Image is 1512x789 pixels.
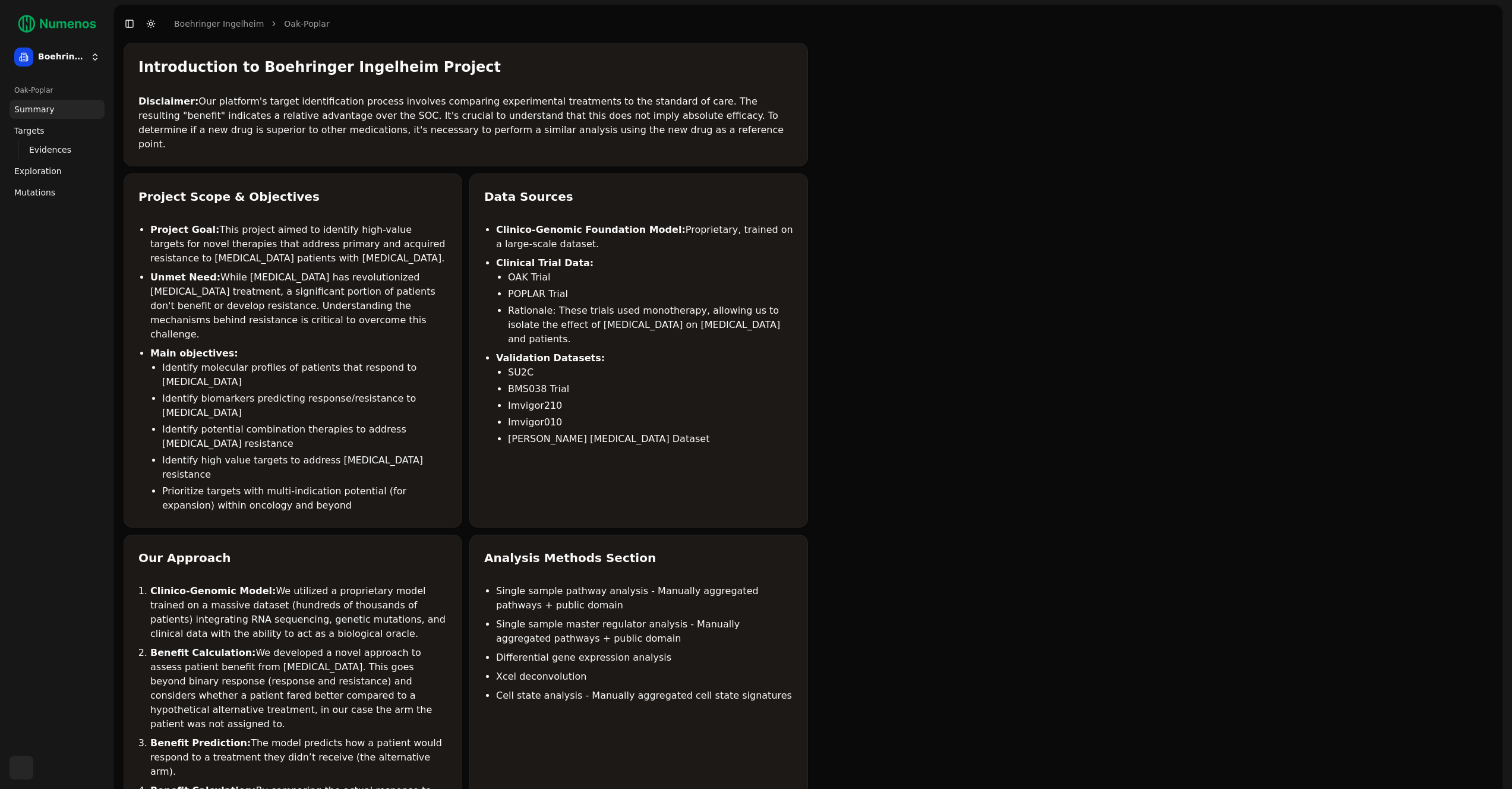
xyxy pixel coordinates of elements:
[150,272,220,283] strong: Unmet Need:
[508,415,793,430] li: Imvigor010
[508,399,793,413] li: Imvigor210
[508,287,793,301] li: POPLAR Trial
[508,432,793,446] li: [PERSON_NAME] [MEDICAL_DATA] Dataset
[150,270,447,342] li: While [MEDICAL_DATA] has revolutionized [MEDICAL_DATA] treatment, a significant portion of patien...
[162,453,447,482] li: Identify high value targets to address [MEDICAL_DATA] resistance
[138,58,793,77] div: Introduction to Boehringer Ingelheim Project
[162,361,447,389] li: Identify molecular profiles of patients that respond to [MEDICAL_DATA]
[138,94,793,152] p: Our platform's target identification process involves comparing experimental treatments to the st...
[24,141,90,158] a: Evidences
[150,585,276,597] strong: Clinico-Genomic Model:
[138,188,447,205] div: Project Scope & Objectives
[150,647,255,658] strong: Benefit Calculation:
[162,484,447,513] li: Prioritize targets with multi-indication potential (for expansion) within oncology and beyond
[174,18,330,30] nav: breadcrumb
[10,100,105,119] a: Summary
[496,352,605,364] strong: Validation Datasets:
[508,270,793,285] li: OAK Trial
[138,96,198,107] strong: Disclaimer:
[174,18,264,30] a: Boehringer Ingelheim
[150,646,447,731] li: We developed a novel approach to assess patient benefit from [MEDICAL_DATA]. This goes beyond bin...
[14,187,55,198] span: Mutations
[496,670,793,684] li: Xcel deconvolution
[496,257,594,269] strong: Clinical Trial Data:
[508,304,793,346] li: Rationale: These trials used monotherapy, allowing us to isolate the effect of [MEDICAL_DATA] on ...
[162,422,447,451] li: Identify potential combination therapies to address [MEDICAL_DATA] resistance
[150,737,251,749] strong: Benefit Prediction:
[10,81,105,100] div: Oak-Poplar
[10,10,105,38] img: Numenos
[508,365,793,380] li: SU2C
[496,223,793,251] li: Proprietary, trained on a large-scale dataset.
[496,689,793,703] li: Cell state analysis - Manually aggregated cell state signatures
[138,550,447,566] div: Our Approach
[10,183,105,202] a: Mutations
[150,224,219,235] strong: Project Goal:
[14,103,55,115] span: Summary
[508,382,793,396] li: BMS038 Trial
[496,584,793,613] li: Single sample pathway analysis - Manually aggregated pathways + public domain
[10,121,105,140] a: Targets
[29,144,71,156] span: Evidences
[10,43,105,71] button: Boehringer Ingelheim
[10,162,105,181] a: Exploration
[484,188,793,205] div: Data Sources
[150,223,447,266] li: This project aimed to identify high-value targets for novel therapies that address primary and ac...
[162,392,447,420] li: Identify biomarkers predicting response/resistance to [MEDICAL_DATA]
[150,348,238,359] strong: Main objectives:
[14,125,45,137] span: Targets
[496,224,686,235] strong: Clinico-Genomic Foundation Model:
[496,617,793,646] li: Single sample master regulator analysis - Manually aggregated pathways + public domain
[496,651,793,665] li: Differential gene expression analysis
[14,165,62,177] span: Exploration
[484,550,793,566] div: Analysis Methods Section
[38,52,86,62] span: Boehringer Ingelheim
[150,736,447,779] li: The model predicts how a patient would respond to a treatment they didn’t receive (the alternativ...
[284,18,329,30] a: Oak-Poplar
[150,584,447,641] li: We utilized a proprietary model trained on a massive dataset (hundreds of thousands of patients) ...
